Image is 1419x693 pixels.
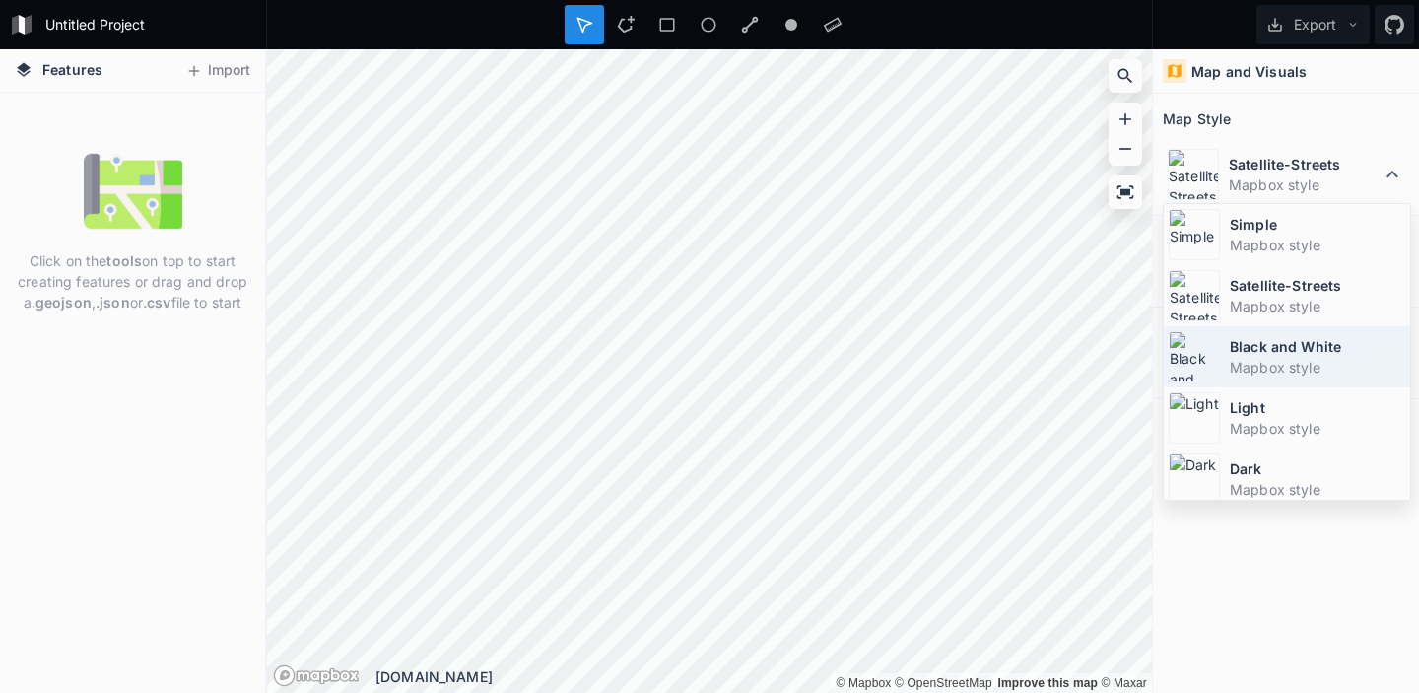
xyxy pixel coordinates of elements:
a: Map feedback [997,676,1098,690]
button: Import [175,55,260,87]
strong: .json [96,294,130,311]
dd: Mapbox style [1230,235,1405,255]
img: Satellite-Streets [1169,270,1220,321]
img: Satellite-Streets [1168,149,1219,200]
dt: Light [1230,397,1405,418]
span: Features [42,59,102,80]
dd: Mapbox style [1230,296,1405,316]
dt: Satellite-Streets [1229,154,1381,174]
dd: Mapbox style [1229,174,1381,195]
dt: Satellite-Streets [1230,275,1405,296]
a: OpenStreetMap [895,676,992,690]
dd: Mapbox style [1230,418,1405,439]
h2: Map Style [1163,104,1231,134]
dd: Mapbox style [1230,357,1405,378]
strong: tools [106,252,142,269]
img: Simple [1169,209,1220,260]
img: Light [1169,392,1220,444]
div: [DOMAIN_NAME] [375,666,1152,687]
dd: Mapbox style [1230,479,1405,500]
dt: Black and White [1230,336,1405,357]
img: empty [84,142,182,241]
a: Maxar [1102,676,1148,690]
p: Click on the on top to start creating features or drag and drop a , or file to start [15,250,250,312]
button: Export [1256,5,1370,44]
a: Mapbox logo [273,664,360,687]
strong: .csv [143,294,171,311]
dt: Simple [1230,214,1405,235]
a: Mapbox [836,676,891,690]
img: Black and White [1169,331,1220,382]
strong: .geojson [32,294,92,311]
h4: Map and Visuals [1191,61,1307,82]
dt: Dark [1230,458,1405,479]
img: Dark [1169,453,1220,505]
